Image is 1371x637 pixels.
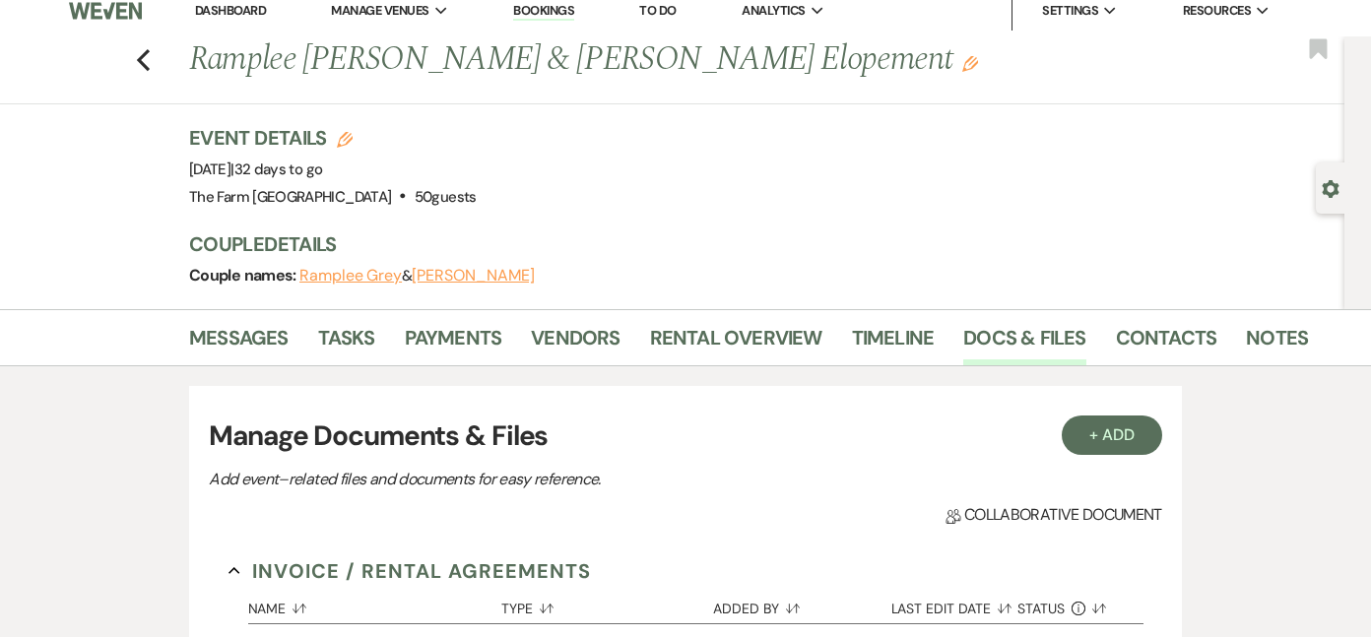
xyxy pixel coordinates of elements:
[891,586,1018,623] button: Last Edit Date
[1246,322,1308,365] a: Notes
[189,230,1292,258] h3: Couple Details
[189,265,299,286] span: Couple names:
[189,36,1072,84] h1: Ramplee [PERSON_NAME] & [PERSON_NAME] Elopement
[531,322,620,365] a: Vendors
[501,586,713,623] button: Type
[318,322,375,365] a: Tasks
[513,2,574,21] a: Bookings
[1062,415,1162,455] button: + Add
[230,159,322,179] span: |
[650,322,822,365] a: Rental Overview
[299,268,402,284] button: Ramplee Grey
[1183,1,1251,21] span: Resources
[189,159,322,179] span: [DATE]
[713,586,890,623] button: Added By
[1017,586,1119,623] button: Status
[1116,322,1217,365] a: Contacts
[209,467,898,492] p: Add event–related files and documents for easy reference.
[195,2,266,19] a: Dashboard
[189,124,477,152] h3: Event Details
[639,2,676,19] a: To Do
[209,415,1162,457] h3: Manage Documents & Files
[963,322,1085,365] a: Docs & Files
[228,556,592,586] button: Invoice / Rental Agreements
[1322,178,1339,197] button: Open lead details
[742,1,805,21] span: Analytics
[852,322,935,365] a: Timeline
[248,586,502,623] button: Name
[405,322,502,365] a: Payments
[1042,1,1098,21] span: Settings
[331,1,428,21] span: Manage Venues
[234,159,323,179] span: 32 days to go
[415,187,477,207] span: 50 guests
[412,268,534,284] button: [PERSON_NAME]
[1017,602,1065,615] span: Status
[189,322,289,365] a: Messages
[962,54,978,72] button: Edit
[189,187,391,207] span: The Farm [GEOGRAPHIC_DATA]
[299,266,534,286] span: &
[946,503,1162,527] span: Collaborative document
